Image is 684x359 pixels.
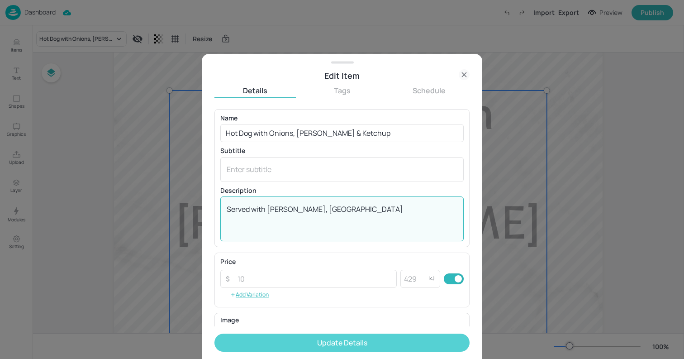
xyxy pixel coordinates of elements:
[214,334,470,352] button: Update Details
[388,86,470,96] button: Schedule
[220,258,236,265] p: Price
[220,148,464,154] p: Subtitle
[220,317,464,323] p: Image
[429,275,435,282] p: kJ
[214,69,470,82] div: Edit Item
[227,204,457,234] textarea: Served with [PERSON_NAME], [GEOGRAPHIC_DATA]
[214,86,296,96] button: Details
[400,270,429,288] input: 429
[220,288,279,302] button: Add Variation
[232,270,397,288] input: 10
[220,115,464,121] p: Name
[301,86,383,96] button: Tags
[220,124,464,142] input: Enter item name
[220,187,464,194] p: Description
